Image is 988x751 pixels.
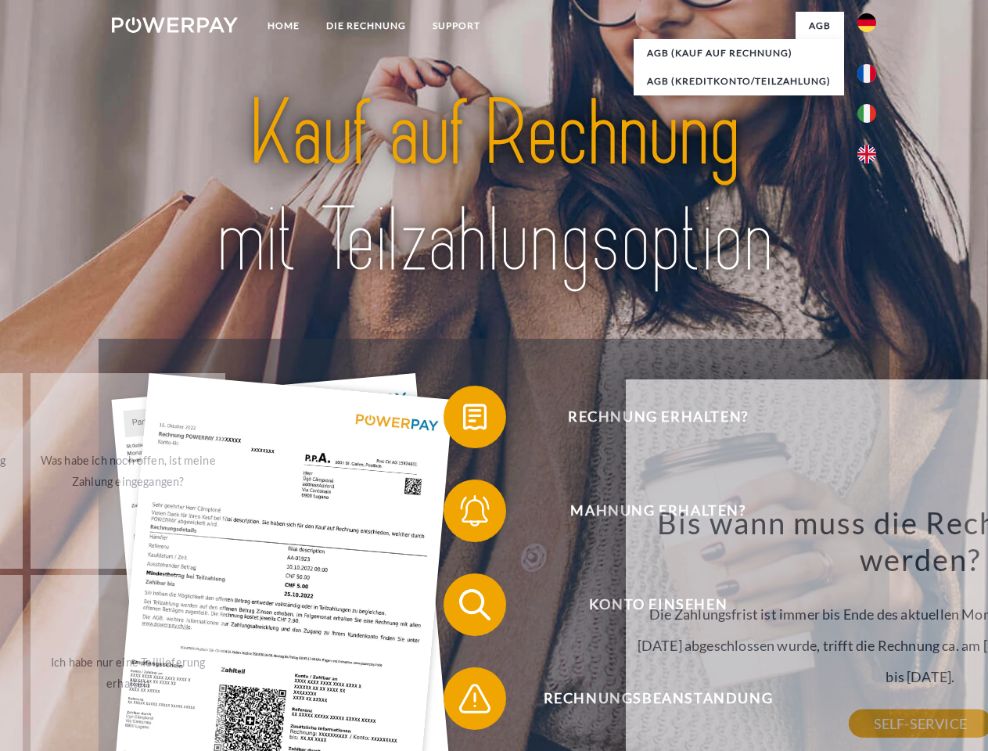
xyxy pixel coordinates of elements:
[40,652,216,694] div: Ich habe nur eine Teillieferung erhalten
[444,573,850,636] button: Konto einsehen
[419,12,494,40] a: SUPPORT
[455,585,494,624] img: qb_search.svg
[857,13,876,32] img: de
[634,39,844,67] a: AGB (Kauf auf Rechnung)
[254,12,313,40] a: Home
[634,67,844,95] a: AGB (Kreditkonto/Teilzahlung)
[857,104,876,123] img: it
[149,75,839,300] img: title-powerpay_de.svg
[455,679,494,718] img: qb_warning.svg
[857,64,876,83] img: fr
[857,145,876,163] img: en
[444,667,850,730] button: Rechnungsbeanstandung
[796,12,844,40] a: agb
[313,12,419,40] a: DIE RECHNUNG
[112,17,238,33] img: logo-powerpay-white.svg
